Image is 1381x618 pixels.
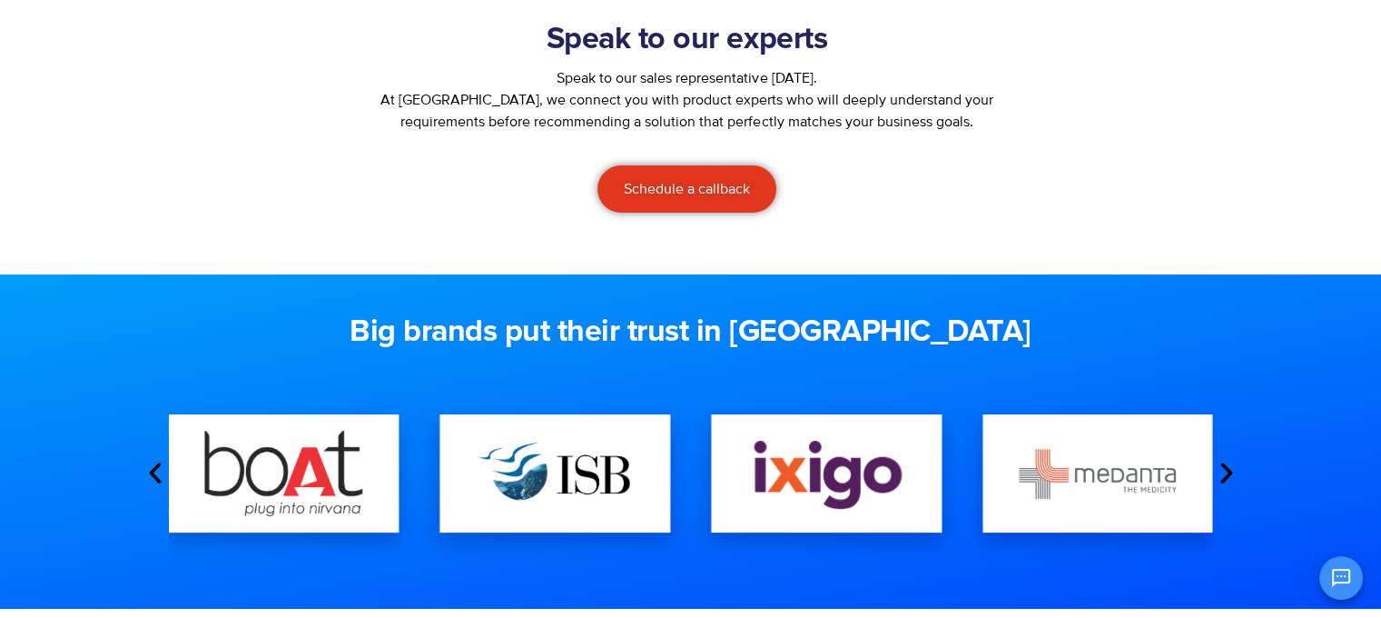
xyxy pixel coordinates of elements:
img: boat [205,431,363,515]
button: Open chat [1319,556,1363,600]
a: Schedule a callback [597,165,776,213]
div: 3 / 16 [439,414,670,533]
img: Ixigo [747,435,905,512]
div: 2 / 16 [169,414,400,533]
h2: Big brands put their trust in [GEOGRAPHIC_DATA] [142,314,1240,351]
div: Image Carousel [169,378,1213,569]
img: ISB [476,429,634,518]
h2: Speak to our experts [365,22,1010,58]
span: Schedule a callback [624,182,750,196]
p: At [GEOGRAPHIC_DATA], we connect you with product experts who will deeply understand your require... [365,89,1010,133]
div: 5 / 16 [982,414,1213,533]
div: 4 / 16 [711,414,942,533]
img: medanta [1019,449,1177,499]
div: Speak to our sales representative [DATE]. [365,67,1010,89]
